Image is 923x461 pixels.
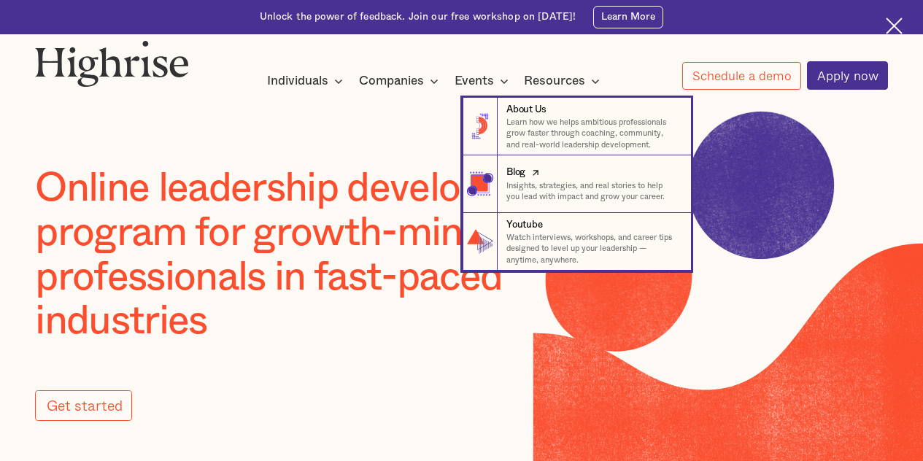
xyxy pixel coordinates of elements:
nav: Resources [23,75,899,271]
div: Individuals [267,72,328,90]
a: Schedule a demo [682,62,801,90]
div: Events [455,72,513,90]
a: About UsLearn how we helps ambitious professionals grow faster through coaching, community, and r... [463,98,691,155]
div: Blog [506,166,525,179]
img: Cross icon [886,18,903,34]
img: Highrise logo [35,40,189,87]
div: Companies [359,72,424,90]
a: YoutubeWatch interviews, workshops, and career tips designed to level up your leadership — anytim... [463,213,691,271]
div: Companies [359,72,443,90]
p: Watch interviews, workshops, and career tips designed to level up your leadership — anytime, anyw... [506,232,679,266]
a: Learn More [593,6,664,28]
div: About Us [506,103,547,117]
div: Resources [524,72,604,90]
a: Get started [35,390,132,421]
div: Unlock the power of feedback. Join our free workshop on [DATE]! [260,10,576,24]
p: Learn how we helps ambitious professionals grow faster through coaching, community, and real-worl... [506,117,679,150]
div: Individuals [267,72,347,90]
div: Youtube [506,218,542,232]
p: Insights, strategies, and real stories to help you lead with impact and grow your career. [506,180,679,203]
a: Apply now [807,61,888,90]
a: BlogInsights, strategies, and real stories to help you lead with impact and grow your career. [463,155,691,213]
div: Resources [524,72,585,90]
div: Events [455,72,494,90]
